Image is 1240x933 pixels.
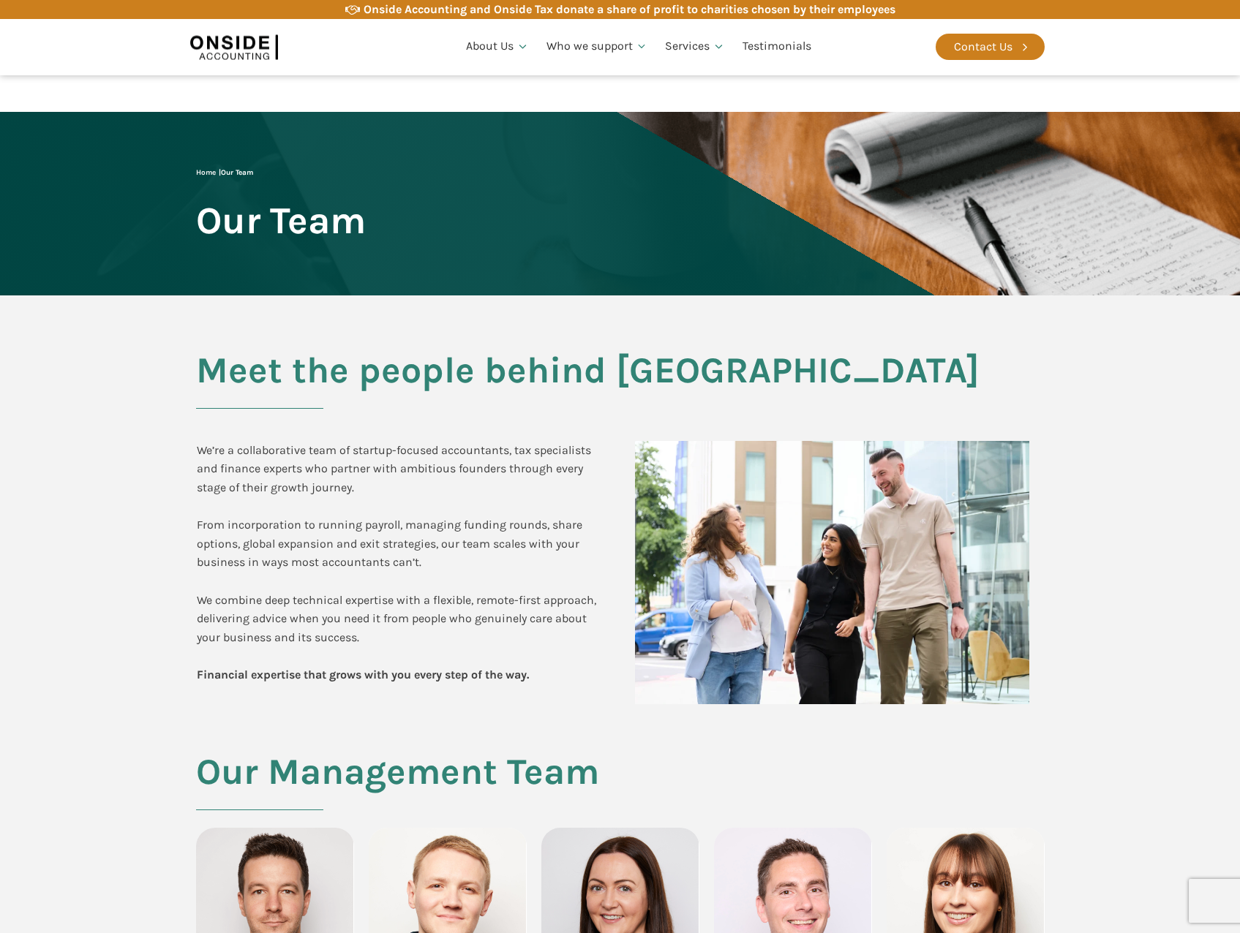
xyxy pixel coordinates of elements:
div: We’re a collaborative team of startup-focused accountants, tax specialists and finance experts wh... [197,441,606,684]
a: Services [656,22,734,72]
a: Contact Us [936,34,1045,60]
a: Testimonials [734,22,820,72]
span: | [196,168,253,177]
a: Who we support [538,22,657,72]
h2: Our Management Team [196,752,599,828]
a: Home [196,168,216,177]
a: About Us [457,22,538,72]
img: Onside Accounting [190,30,278,64]
b: Financial expertise that grows with you every step of the way. [197,668,529,681]
h2: Meet the people behind [GEOGRAPHIC_DATA] [196,350,1045,409]
span: Our Team [196,200,366,241]
div: Contact Us [954,37,1012,56]
span: Our Team [221,168,253,177]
